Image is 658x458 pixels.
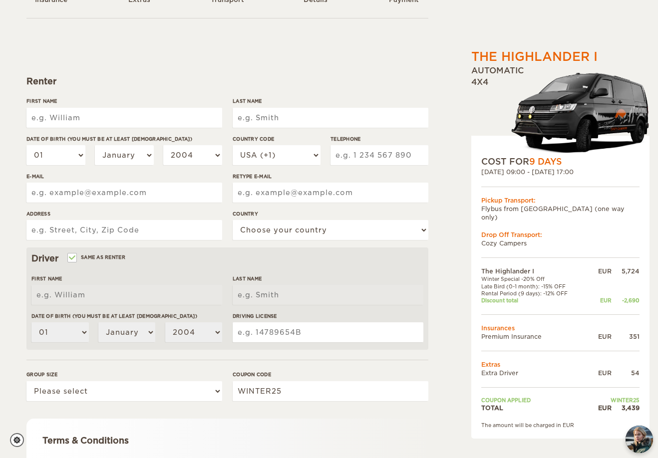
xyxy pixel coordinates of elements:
button: chat-button [626,426,653,453]
div: Renter [26,75,428,87]
input: e.g. Street, City, Zip Code [26,220,222,240]
div: 351 [612,332,640,341]
label: Country Code [233,135,321,143]
td: Winter Special -20% Off [481,275,588,282]
label: Driving License [233,312,423,320]
label: Country [233,210,428,218]
input: e.g. 14789654B [233,322,423,342]
td: WINTER25 [588,397,640,404]
label: First Name [26,97,222,105]
input: e.g. Smith [233,108,428,128]
div: Drop Off Transport: [481,230,640,239]
td: Extra Driver [481,369,588,377]
div: Terms & Conditions [42,435,412,447]
span: 9 Days [529,157,562,167]
div: EUR [588,404,612,412]
div: Pickup Transport: [481,196,640,205]
td: Discount total [481,297,588,304]
div: The amount will be charged in EUR [481,422,640,429]
td: Coupon applied [481,397,588,404]
input: e.g. Smith [233,285,423,305]
label: Last Name [233,97,428,105]
td: TOTAL [481,404,588,412]
td: Extras [481,360,640,369]
label: First Name [31,275,222,282]
div: [DATE] 09:00 - [DATE] 17:00 [481,168,640,176]
input: Same as renter [68,255,75,262]
label: Telephone [330,135,428,143]
td: Insurances [481,324,640,332]
img: stor-stuttur-old-new-5.png [511,68,650,156]
a: Cookie settings [10,433,30,447]
label: Same as renter [68,252,125,262]
div: Driver [31,252,423,264]
div: EUR [588,332,612,341]
div: 5,724 [612,267,640,275]
div: Automatic 4x4 [471,65,650,156]
input: e.g. 1 234 567 890 [330,145,428,165]
input: e.g. example@example.com [233,183,428,203]
div: COST FOR [481,156,640,168]
input: e.g. example@example.com [26,183,222,203]
div: 54 [612,369,640,377]
td: The Highlander I [481,267,588,275]
img: Freyja at Cozy Campers [626,426,653,453]
td: Late Bird (0-1 month): -15% OFF [481,283,588,290]
label: Coupon code [233,371,428,378]
label: Date of birth (You must be at least [DEMOGRAPHIC_DATA]) [31,312,222,320]
td: Premium Insurance [481,332,588,341]
label: Group size [26,371,222,378]
div: -2,690 [612,297,640,304]
div: EUR [588,297,612,304]
div: 3,439 [612,404,640,412]
div: EUR [588,369,612,377]
label: Address [26,210,222,218]
label: Last Name [233,275,423,282]
td: Rental Period (9 days): -12% OFF [481,290,588,297]
div: The Highlander I [471,48,598,65]
td: Cozy Campers [481,239,640,247]
input: e.g. William [26,108,222,128]
input: e.g. William [31,285,222,305]
td: Flybus from [GEOGRAPHIC_DATA] (one way only) [481,205,640,222]
label: E-mail [26,173,222,180]
label: Date of birth (You must be at least [DEMOGRAPHIC_DATA]) [26,135,222,143]
div: EUR [588,267,612,275]
label: Retype E-mail [233,173,428,180]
